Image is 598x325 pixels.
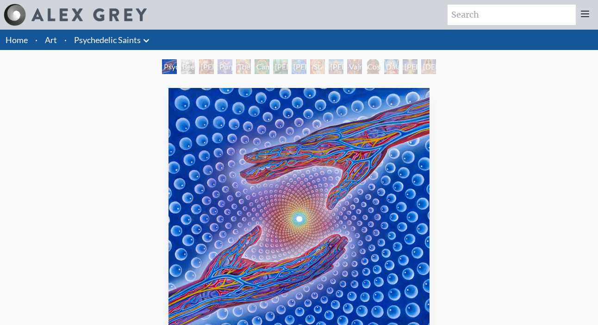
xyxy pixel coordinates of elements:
[181,59,195,74] div: Beethoven
[162,59,177,74] div: Psychedelic Healing
[31,30,41,50] li: ·
[421,59,436,74] div: [DEMOGRAPHIC_DATA]
[45,33,57,46] a: Art
[292,59,306,74] div: [PERSON_NAME] & the New Eleusis
[329,59,343,74] div: [PERSON_NAME]
[74,33,141,46] a: Psychedelic Saints
[6,35,28,45] a: Home
[199,59,214,74] div: [PERSON_NAME] M.D., Cartographer of Consciousness
[384,59,399,74] div: Dalai Lama
[218,59,232,74] div: Purple [DEMOGRAPHIC_DATA]
[347,59,362,74] div: Vajra Guru
[61,30,70,50] li: ·
[255,59,269,74] div: Cannabacchus
[236,59,251,74] div: The Shulgins and their Alchemical Angels
[310,59,325,74] div: St. Albert & The LSD Revelation Revolution
[403,59,417,74] div: [PERSON_NAME]
[366,59,380,74] div: Cosmic [DEMOGRAPHIC_DATA]
[273,59,288,74] div: [PERSON_NAME][US_STATE] - Hemp Farmer
[448,5,576,25] input: Search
